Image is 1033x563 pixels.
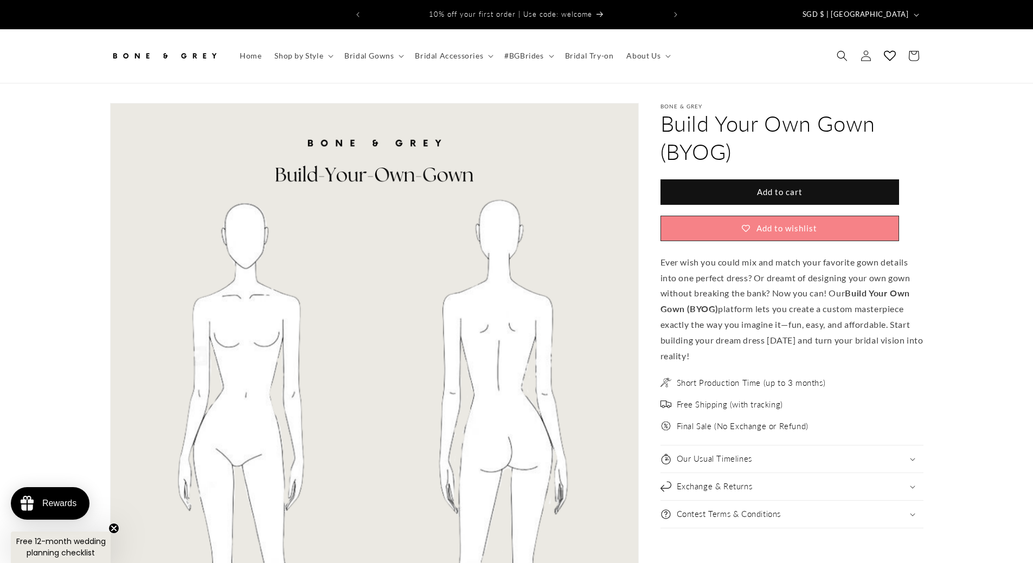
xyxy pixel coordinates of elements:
[559,44,620,67] a: Bridal Try-on
[660,216,899,241] button: Add to wishlist
[415,51,483,61] span: Bridal Accessories
[408,44,498,67] summary: Bridal Accessories
[796,4,923,25] button: SGD $ | [GEOGRAPHIC_DATA]
[11,532,111,563] div: Free 12-month wedding planning checklistClose teaser
[106,40,222,72] a: Bone and Grey Bridal
[660,473,923,500] summary: Exchange & Returns
[660,109,923,166] h1: Build Your Own Gown (BYOG)
[565,51,614,61] span: Bridal Try-on
[504,51,543,61] span: #BGBrides
[660,103,923,109] p: Bone & Grey
[660,501,923,528] summary: Contest Terms & Conditions
[429,10,592,18] span: 10% off your first order | Use code: welcome
[677,481,753,492] h2: Exchange & Returns
[110,44,219,68] img: Bone and Grey Bridal
[677,509,781,520] h2: Contest Terms & Conditions
[344,51,394,61] span: Bridal Gowns
[268,44,338,67] summary: Shop by Style
[346,4,370,25] button: Previous announcement
[233,44,268,67] a: Home
[677,378,826,389] span: Short Production Time (up to 3 months)
[620,44,675,67] summary: About Us
[660,179,899,205] button: Add to cart
[677,399,783,410] span: Free Shipping (with tracking)
[660,255,923,364] p: Ever wish you could mix and match your favorite gown details into one perfect dress? Or dreamt of...
[677,454,752,464] h2: Our Usual Timelines
[498,44,558,67] summary: #BGBrides
[677,421,809,432] span: Final Sale (No Exchange or Refund)
[240,51,261,61] span: Home
[42,499,76,508] div: Rewards
[830,44,854,68] summary: Search
[660,377,671,388] img: needle.png
[660,420,671,431] img: offer.png
[660,445,923,473] summary: Our Usual Timelines
[664,4,688,25] button: Next announcement
[338,44,408,67] summary: Bridal Gowns
[16,536,106,558] span: Free 12-month wedding planning checklist
[274,51,323,61] span: Shop by Style
[626,51,660,61] span: About Us
[803,9,909,20] span: SGD $ | [GEOGRAPHIC_DATA]
[108,523,119,534] button: Close teaser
